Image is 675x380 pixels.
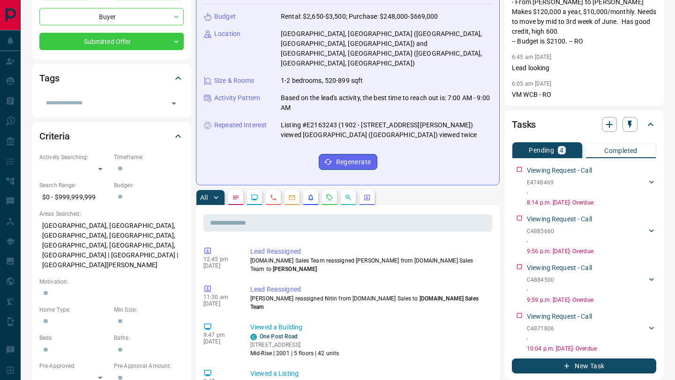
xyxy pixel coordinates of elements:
[39,362,109,370] p: Pre-Approved:
[203,294,236,300] p: 11:30 am
[39,153,109,161] p: Actively Searching:
[527,247,656,256] p: 9:56 p.m. [DATE] - Overdue
[527,324,554,333] p: C4871806
[203,338,236,345] p: [DATE]
[114,306,184,314] p: Min Size:
[250,349,339,358] p: Mid-Rise | 2001 | 5 floors | 42 units
[527,344,656,353] p: 10:04 p.m. [DATE] - Overdue
[363,194,371,201] svg: Agent Actions
[250,294,488,311] p: [PERSON_NAME] reassigned Nitin from [DOMAIN_NAME] Sales to
[203,263,236,269] p: [DATE]
[39,125,184,147] div: Criteria
[203,300,236,307] p: [DATE]
[232,194,240,201] svg: Notes
[527,263,592,273] p: Viewing Request - Call
[203,332,236,338] p: 9:47 pm
[512,113,656,136] div: Tasks
[527,225,656,246] div: C4885660,
[270,194,277,201] svg: Calls
[214,93,260,103] p: Activity Pattern
[604,147,637,154] p: Completed
[214,12,236,22] p: Budget
[512,54,552,60] p: 6:45 am [DATE]
[527,178,554,187] p: E4748469
[39,190,109,205] p: $0 - $999,999,999
[114,181,184,190] p: Budget:
[250,285,488,294] p: Lead Reassigned
[39,129,70,144] h2: Criteria
[39,218,184,273] p: [GEOGRAPHIC_DATA], [GEOGRAPHIC_DATA], [GEOGRAPHIC_DATA], [GEOGRAPHIC_DATA], [GEOGRAPHIC_DATA], [G...
[512,90,656,100] p: VM WCB - RO
[39,334,109,342] p: Beds:
[251,194,258,201] svg: Lead Browsing Activity
[527,198,656,207] p: 8:14 p.m. [DATE] - Overdue
[326,194,333,201] svg: Requests
[288,194,296,201] svg: Emails
[512,358,656,373] button: New Task
[39,33,184,50] div: Submitted Offer
[512,80,552,87] p: 6:05 am [DATE]
[281,12,438,22] p: Rental: $2,650-$3,500; Purchase: $248,000-$669,000
[250,334,257,340] div: condos.ca
[512,117,536,132] h2: Tasks
[250,247,488,256] p: Lead Reassigned
[319,154,377,170] button: Regenerate
[214,76,255,86] p: Size & Rooms
[250,322,488,332] p: Viewed a Building
[203,256,236,263] p: 12:45 pm
[273,266,317,272] span: [PERSON_NAME]
[529,147,554,153] p: Pending
[307,194,315,201] svg: Listing Alerts
[214,120,267,130] p: Repeated Interest
[114,153,184,161] p: Timeframe:
[39,67,184,89] div: Tags
[527,296,656,304] p: 9:59 p.m. [DATE] - Overdue
[527,276,554,284] p: C4884500
[345,194,352,201] svg: Opportunities
[39,278,184,286] p: Motivation:
[281,93,492,113] p: Based on the lead's activity, the best time to reach out is: 7:00 AM - 9:00 AM
[527,312,592,322] p: Viewing Request - Call
[114,362,184,370] p: Pre-Approval Amount:
[512,63,656,73] p: Lead looking
[39,8,184,25] div: Buyer
[281,29,492,68] p: [GEOGRAPHIC_DATA], [GEOGRAPHIC_DATA] ([GEOGRAPHIC_DATA], [GEOGRAPHIC_DATA], [GEOGRAPHIC_DATA]) an...
[39,71,59,86] h2: Tags
[114,334,184,342] p: Baths:
[527,322,656,343] div: C4871806,
[527,176,656,197] div: E4748469,
[39,210,184,218] p: Areas Searched:
[527,227,554,235] p: C4885660
[214,29,240,39] p: Location
[200,194,208,201] p: All
[281,76,363,86] p: 1-2 bedrooms, 520-899 sqft
[39,181,109,190] p: Search Range:
[250,369,488,379] p: Viewed a Listing
[527,284,554,292] p: ,
[167,97,180,110] button: Open
[527,214,592,224] p: Viewing Request - Call
[250,256,488,273] p: [DOMAIN_NAME] Sales Team reassigned [PERSON_NAME] from [DOMAIN_NAME] Sales Team to
[527,187,554,195] p: ,
[260,333,298,340] a: One Post Road
[527,333,554,341] p: ,
[250,341,339,349] p: [STREET_ADDRESS]
[281,120,492,140] p: Listing #E2163243 (1902 - [STREET_ADDRESS][PERSON_NAME]) viewed [GEOGRAPHIC_DATA] ([GEOGRAPHIC_DA...
[560,147,563,153] p: 4
[527,274,656,294] div: C4884500,
[527,166,592,175] p: Viewing Request - Call
[527,235,554,244] p: ,
[39,306,109,314] p: Home Type:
